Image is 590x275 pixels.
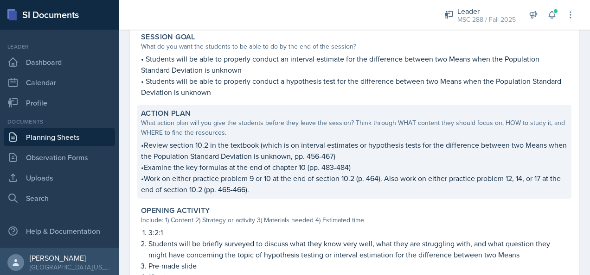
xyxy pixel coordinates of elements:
p: •Review section 10.2 in the textbook (which is on interval estimates or hypothesis tests for the ... [141,139,568,162]
label: Session Goal [141,32,195,42]
div: [GEOGRAPHIC_DATA][US_STATE] in [GEOGRAPHIC_DATA] [30,262,111,272]
label: Action Plan [141,109,191,118]
a: Dashboard [4,53,115,71]
div: MSC 288 / Fall 2025 [457,15,516,25]
p: •Work on either practice problem 9 or 10 at the end of section 10.2 (p. 464). Also work on either... [141,173,568,195]
div: Include: 1) Content 2) Strategy or activity 3) Materials needed 4) Estimated time [141,215,568,225]
p: 3:2:1 [148,227,568,238]
div: Leader [457,6,516,17]
a: Search [4,189,115,207]
div: Documents [4,118,115,126]
p: • Students will be able to properly conduct a hypothesis test for the difference between two Mean... [141,75,568,98]
div: What action plan will you give the students before they leave the session? Think through WHAT con... [141,118,568,137]
p: Pre-made slide [148,260,568,271]
div: [PERSON_NAME] [30,253,111,262]
p: Students will be briefly surveyed to discuss what they know very well, what they are struggling w... [148,238,568,260]
div: What do you want the students to be able to do by the end of the session? [141,42,568,51]
a: Profile [4,94,115,112]
a: Planning Sheets [4,128,115,146]
a: Calendar [4,73,115,92]
p: •Examine the key formulas at the end of chapter 10 (pp. 483-484) [141,162,568,173]
a: Uploads [4,169,115,187]
a: Observation Forms [4,148,115,167]
p: • Students will be able to properly conduct an interval estimate for the difference between two M... [141,53,568,75]
div: Leader [4,43,115,51]
div: Help & Documentation [4,222,115,240]
label: Opening Activity [141,206,210,215]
